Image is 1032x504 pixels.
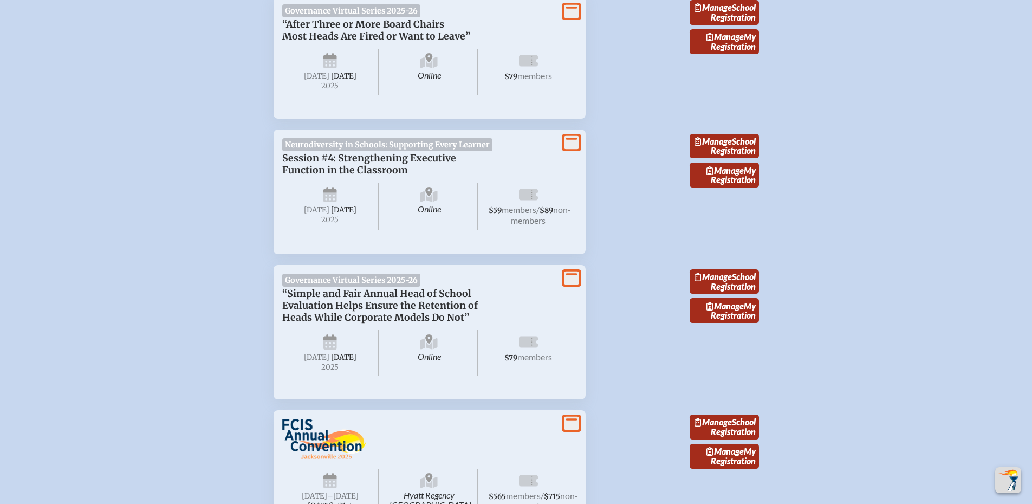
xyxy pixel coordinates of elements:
a: ManageMy Registration [690,298,759,323]
span: non-members [511,204,571,225]
a: ManageMy Registration [690,29,759,54]
span: Manage [695,272,732,282]
span: 2025 [291,82,370,90]
span: $565 [489,492,506,501]
span: Online [381,330,478,376]
span: members [517,352,552,362]
span: –[DATE] [327,492,359,501]
span: [DATE] [304,353,329,362]
span: Governance Virtual Series 2025-26 [282,274,421,287]
a: ManageMy Registration [690,444,759,469]
span: $79 [504,353,517,363]
span: $89 [540,206,553,215]
button: Scroll Top [995,467,1021,493]
span: / [536,204,540,215]
span: [DATE] [331,353,356,362]
span: Manage [695,417,732,427]
span: “Simple and Fair Annual Head of School Evaluation Helps Ensure the Retention of Heads While Corpo... [282,288,478,324]
span: Session #4: Strengthening Executive Function in the Classroom [282,152,456,176]
span: members [517,70,552,81]
a: ManageSchool Registration [690,415,759,440]
span: Manage [706,31,744,42]
span: Manage [706,165,744,176]
span: Manage [706,301,744,311]
span: 2025 [291,216,370,224]
span: members [506,490,541,501]
span: [DATE] [304,72,329,81]
span: Online [381,183,478,230]
a: ManageSchool Registration [690,134,759,159]
a: ManageMy Registration [690,163,759,188]
span: [DATE] [331,205,356,215]
img: To the top [997,469,1019,491]
span: members [502,204,536,215]
span: Manage [695,2,732,12]
span: Manage [695,136,732,146]
span: Online [381,49,478,94]
span: “After Three or More Board Chairs Most Heads Are Fired or Want to Leave” [282,18,470,42]
span: $715 [544,492,560,501]
span: / [541,490,544,501]
span: Neurodiversity in Schools: Supporting Every Learner [282,138,493,151]
span: Governance Virtual Series 2025-26 [282,4,421,17]
span: [DATE] [302,492,327,501]
span: Manage [706,446,744,456]
span: $79 [504,72,517,81]
span: [DATE] [331,72,356,81]
span: 2025 [291,363,370,371]
a: ManageSchool Registration [690,269,759,294]
span: [DATE] [304,205,329,215]
img: FCIS Convention 2025 [282,419,367,460]
span: $59 [489,206,502,215]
